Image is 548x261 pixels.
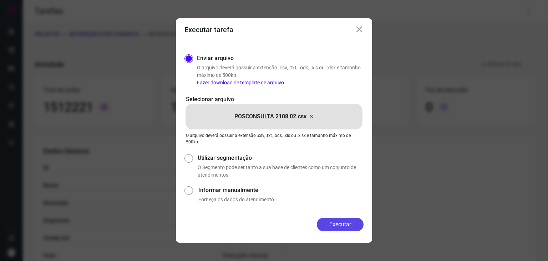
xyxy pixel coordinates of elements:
[197,64,364,87] p: O arquivo deverá possuir a extensão .csv, .txt, .ods, .xls ou .xlsx e tamanho máximo de 500kb.
[184,25,233,34] h3: Executar tarefa
[198,186,364,194] label: Informar manualmente
[197,80,284,85] a: Fazer download de template de arquivo
[186,95,362,104] p: Selecionar arquivo
[198,154,364,162] label: Utilizar segmentação
[198,196,364,203] p: Forneça os dados do atendimento.
[234,112,306,121] p: POSCONSULTA 2108 02.csv
[197,54,234,63] label: Enviar arquivo
[186,132,362,145] p: O arquivo deverá possuir a extensão .csv, .txt, .ods, .xls ou .xlsx e tamanho máximo de 500kb.
[198,164,364,179] p: O Segmento pode ser tanto a sua base de clientes como um conjunto de atendimentos.
[317,218,364,231] button: Executar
